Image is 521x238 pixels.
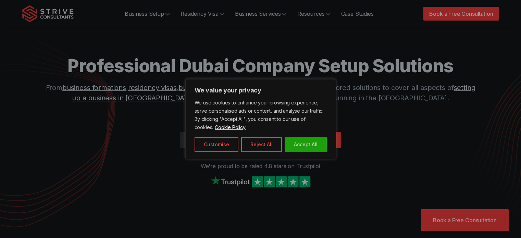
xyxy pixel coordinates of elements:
p: We use cookies to enhance your browsing experience, serve personalised ads or content, and analys... [195,99,327,131]
button: Customise [195,137,238,152]
p: We value your privacy [195,86,327,95]
a: Cookie Policy [214,124,246,130]
div: We value your privacy [185,79,336,159]
button: Accept All [285,137,327,152]
button: Reject All [241,137,282,152]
